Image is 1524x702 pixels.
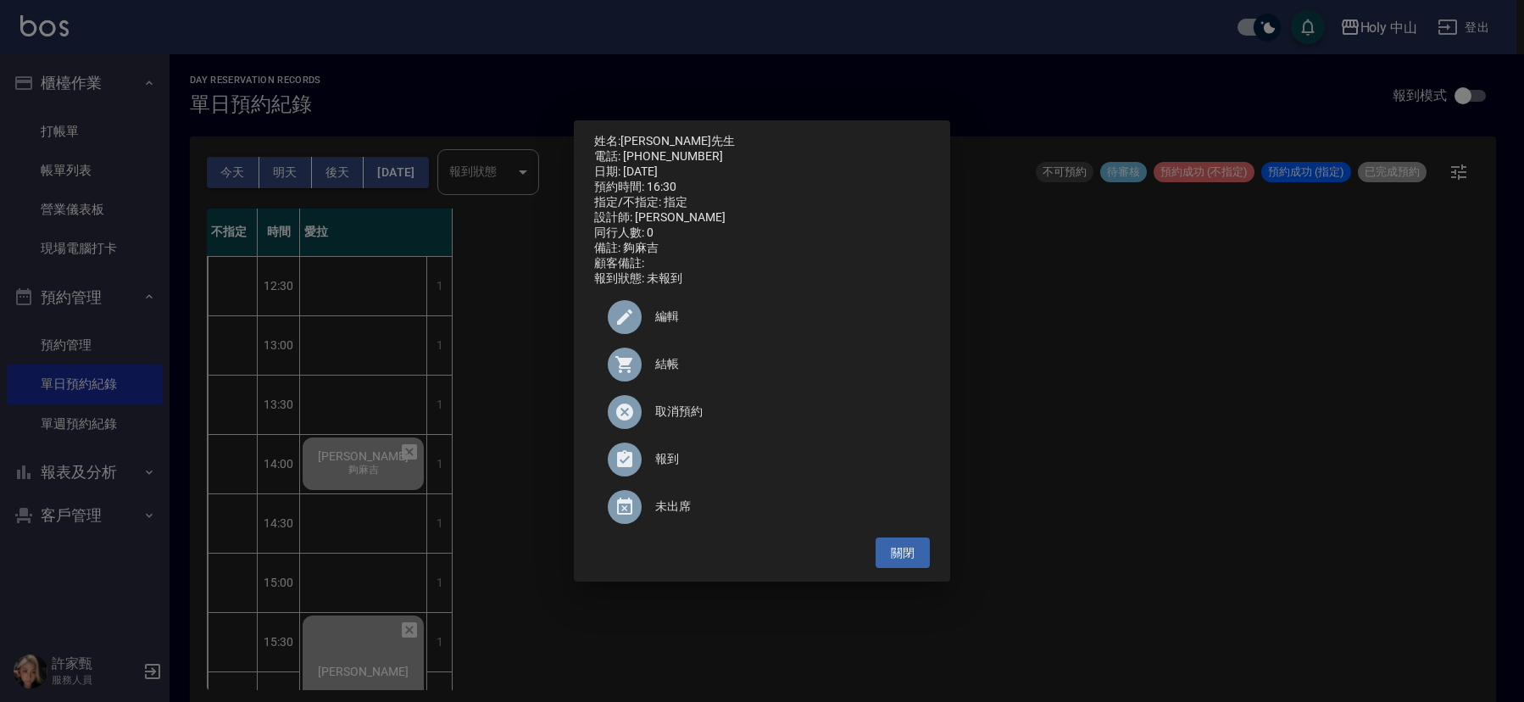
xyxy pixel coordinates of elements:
span: 未出席 [655,498,916,515]
a: 結帳 [594,341,930,388]
div: 電話: [PHONE_NUMBER] [594,149,930,164]
a: [PERSON_NAME]先生 [620,134,735,148]
div: 報到 [594,436,930,483]
span: 結帳 [655,355,916,373]
div: 未出席 [594,483,930,531]
div: 日期: [DATE] [594,164,930,180]
div: 指定/不指定: 指定 [594,195,930,210]
div: 取消預約 [594,388,930,436]
div: 設計師: [PERSON_NAME] [594,210,930,226]
div: 預約時間: 16:30 [594,180,930,195]
div: 同行人數: 0 [594,226,930,241]
span: 取消預約 [655,403,916,421]
span: 報到 [655,450,916,468]
button: 關閉 [876,538,930,569]
p: 姓名: [594,134,930,149]
div: 顧客備註: [594,256,930,271]
div: 備註: 夠麻吉 [594,241,930,256]
div: 報到狀態: 未報到 [594,271,930,287]
span: 編輯 [655,308,916,326]
div: 編輯 [594,293,930,341]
